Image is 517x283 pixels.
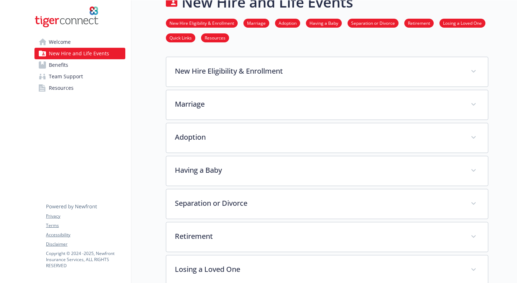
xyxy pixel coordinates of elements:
a: Team Support [34,71,125,82]
a: Adoption [275,19,300,26]
a: Quick Links [166,34,195,41]
div: Separation or Divorce [166,189,488,219]
a: Separation or Divorce [348,19,399,26]
a: Losing a Loved One [439,19,485,26]
a: Retirement [404,19,434,26]
p: New Hire Eligibility & Enrollment [175,66,462,76]
p: Having a Baby [175,165,462,176]
a: Disclaimer [46,241,125,247]
div: Having a Baby [166,156,488,186]
a: New Hire Eligibility & Enrollment [166,19,238,26]
div: Adoption [166,123,488,153]
a: Accessibility [46,232,125,238]
div: Retirement [166,222,488,252]
a: Benefits [34,59,125,71]
p: Adoption [175,132,462,143]
a: Resources [201,34,229,41]
span: Team Support [49,71,83,82]
a: Terms [46,222,125,229]
span: Welcome [49,36,71,48]
a: Marriage [243,19,269,26]
a: Having a Baby [306,19,342,26]
p: Separation or Divorce [175,198,462,209]
p: Losing a Loved One [175,264,462,275]
a: Privacy [46,213,125,219]
p: Marriage [175,99,462,110]
div: Marriage [166,90,488,120]
p: Copyright © 2024 - 2025 , Newfront Insurance Services, ALL RIGHTS RESERVED [46,250,125,269]
a: Welcome [34,36,125,48]
p: Retirement [175,231,462,242]
span: Benefits [49,59,68,71]
span: New Hire and Life Events [49,48,109,59]
span: Resources [49,82,74,94]
a: New Hire and Life Events [34,48,125,59]
div: New Hire Eligibility & Enrollment [166,57,488,87]
a: Resources [34,82,125,94]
